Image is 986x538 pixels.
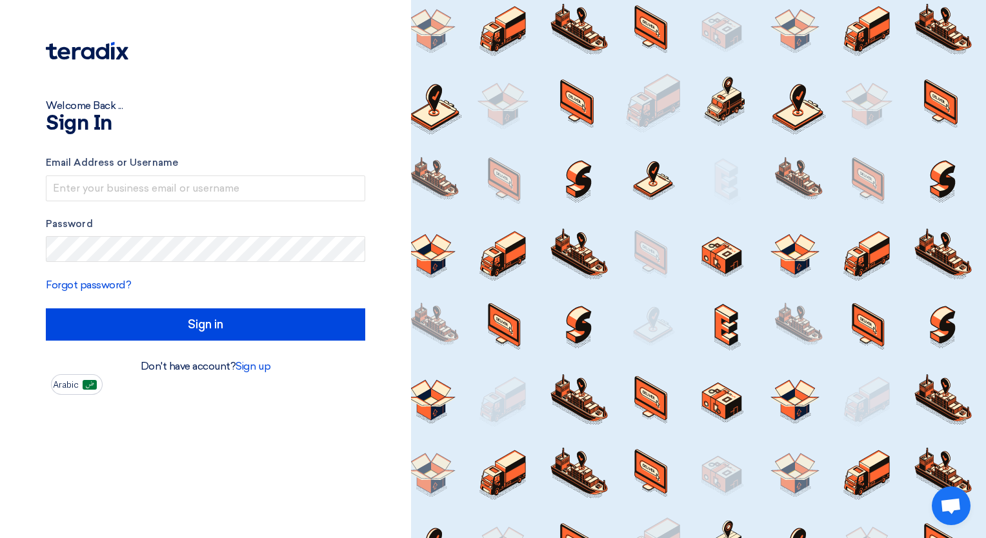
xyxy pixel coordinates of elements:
[46,175,365,201] input: Enter your business email or username
[53,381,79,390] span: Arabic
[932,486,971,525] a: Open chat
[46,42,128,60] img: Teradix logo
[236,360,270,372] a: Sign up
[46,155,365,170] label: Email Address or Username
[51,374,103,395] button: Arabic
[141,360,271,372] font: Don't have account?
[46,98,365,114] div: Welcome Back ...
[46,217,365,232] label: Password
[46,279,131,291] a: Forgot password?
[46,114,365,134] h1: Sign In
[83,380,97,390] img: ar-AR.png
[46,308,365,341] input: Sign in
